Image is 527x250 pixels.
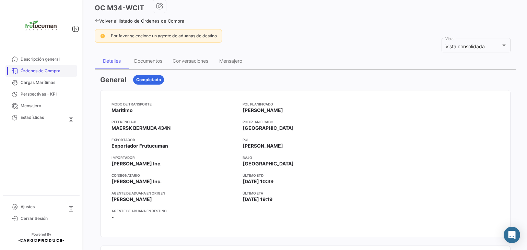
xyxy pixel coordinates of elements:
div: Detalles [103,58,121,64]
font: General [100,76,126,84]
span: Órdenes de Compra [21,68,74,74]
img: logo+frutucuman+2.jpg [24,8,58,42]
div: Abrir Intercom Messenger [504,227,520,243]
font: [DATE] 19:19 [243,196,272,202]
a: Mensajero [5,100,77,112]
font: [DATE] 10:39 [243,178,273,184]
a: Perspectivas - KPI [5,88,77,100]
span: Completado [136,77,161,83]
span: Ajustes [21,204,65,210]
span: Por favor seleccione un agente de aduanas de destino [111,33,217,38]
span: Estadísticas [21,114,65,121]
font: - [112,214,114,220]
app-card-info-title: Último ETA [243,190,368,196]
font: POL [243,138,249,142]
font: Descripción general [21,57,60,62]
app-card-info-title: Referencia # [112,119,237,125]
span: [PERSON_NAME] [112,196,152,203]
font: Mensajero [219,58,242,64]
app-card-info-title: Agente de Aduana en Destino [112,208,237,214]
a: Cargas Marítimas [5,77,77,88]
font: Exportador Frutucuman [112,143,168,149]
font: [GEOGRAPHIC_DATA] [243,161,294,166]
font: BAJO [243,155,252,160]
font: MAERSK BERMUDA 434N [112,125,171,131]
app-card-info-title: Agente de Aduana en Origen [112,190,237,196]
font: Mensajero [21,103,41,108]
app-card-info-title: POL Planificado [243,101,368,107]
app-card-info-title: Exportador [112,137,237,142]
app-card-info-title: Importador [112,155,237,160]
font: Vista consolidada [445,43,485,49]
app-card-info-title: Consignatario [112,173,237,178]
font: Modo de transporte [112,102,152,106]
app-card-info-title: POD Planificado [243,119,368,125]
font: [GEOGRAPHIC_DATA] [243,125,294,131]
div: Conversaciones [173,58,208,64]
font: [PERSON_NAME] [243,143,283,149]
font: [PERSON_NAME] [243,107,283,113]
font: [PERSON_NAME] Inc. [112,161,162,166]
app-card-info-title: Último ETD [243,173,368,178]
a: Descripción general [5,53,77,65]
font: [PERSON_NAME] Inc. [112,178,162,184]
font: expandir_más [68,206,108,212]
span: Cargas Marítimas [21,79,74,86]
a: Volver al listado de Órdenes de Compra [95,18,184,24]
font: Documentos [134,58,162,64]
span: Cerrar Sesión [21,215,74,222]
a: Órdenes de Compra [5,65,77,77]
font: Marítimo [112,107,133,113]
font: expandir_más [68,116,108,123]
font: OC M34-WCIT [95,4,144,12]
font: Perspectivas - KPI [21,91,57,97]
